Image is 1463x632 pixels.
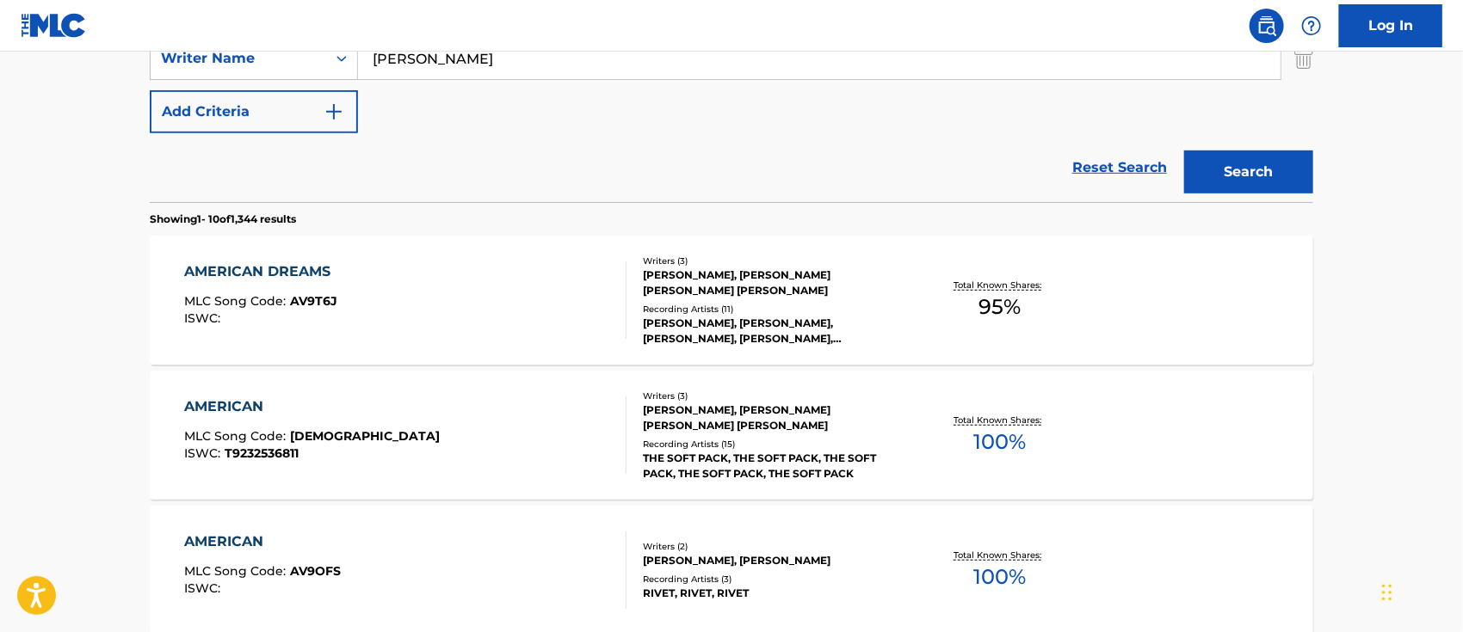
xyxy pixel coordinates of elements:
[185,261,340,282] div: AMERICAN DREAMS
[954,414,1046,426] p: Total Known Shares:
[1250,9,1284,43] a: Public Search
[225,445,299,461] span: T9232536811
[643,573,903,586] div: Recording Artists ( 3 )
[150,371,1313,500] a: AMERICANMLC Song Code:[DEMOGRAPHIC_DATA]ISWC:T9232536811Writers (3)[PERSON_NAME], [PERSON_NAME] [...
[973,426,1026,457] span: 100 %
[643,390,903,402] div: Writers ( 3 )
[973,561,1026,592] span: 100 %
[978,291,1021,322] span: 95 %
[643,553,903,568] div: [PERSON_NAME], [PERSON_NAME]
[1256,15,1277,36] img: search
[1294,37,1313,80] img: Delete Criterion
[1382,567,1392,618] div: Drag
[643,586,903,601] div: RIVET, RIVET, RIVET
[185,580,225,596] span: ISWC :
[1064,149,1176,187] a: Reset Search
[643,255,903,267] div: Writers ( 3 )
[185,445,225,461] span: ISWC :
[954,549,1046,561] p: Total Known Shares:
[1301,15,1322,36] img: help
[161,48,316,69] div: Writer Name
[291,563,342,579] span: AV9OFS
[185,396,441,417] div: AMERICAN
[643,540,903,553] div: Writers ( 2 )
[150,212,296,227] p: Showing 1 - 10 of 1,344 results
[185,428,291,444] span: MLC Song Code :
[291,293,338,309] span: AV9T6J
[185,531,342,552] div: AMERICAN
[643,451,903,482] div: THE SOFT PACK, THE SOFT PACK, THE SOFT PACK, THE SOFT PACK, THE SOFT PACK
[21,13,87,38] img: MLC Logo
[1377,549,1463,632] iframe: Chat Widget
[643,303,903,316] div: Recording Artists ( 11 )
[643,402,903,433] div: [PERSON_NAME], [PERSON_NAME] [PERSON_NAME] [PERSON_NAME]
[1294,9,1329,43] div: Help
[643,438,903,451] div: Recording Artists ( 15 )
[1339,4,1442,47] a: Log In
[185,310,225,326] span: ISWC :
[185,293,291,309] span: MLC Song Code :
[150,236,1313,365] a: AMERICAN DREAMSMLC Song Code:AV9T6JISWC:Writers (3)[PERSON_NAME], [PERSON_NAME] [PERSON_NAME] [PE...
[1184,150,1313,193] button: Search
[324,101,344,122] img: 9d2ae6d4665cec9f34b9.svg
[150,90,358,133] button: Add Criteria
[291,428,441,444] span: [DEMOGRAPHIC_DATA]
[954,279,1046,291] p: Total Known Shares:
[185,563,291,579] span: MLC Song Code :
[643,267,903,298] div: [PERSON_NAME], [PERSON_NAME] [PERSON_NAME] [PERSON_NAME]
[643,316,903,347] div: [PERSON_NAME], [PERSON_NAME], [PERSON_NAME], [PERSON_NAME], [PERSON_NAME]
